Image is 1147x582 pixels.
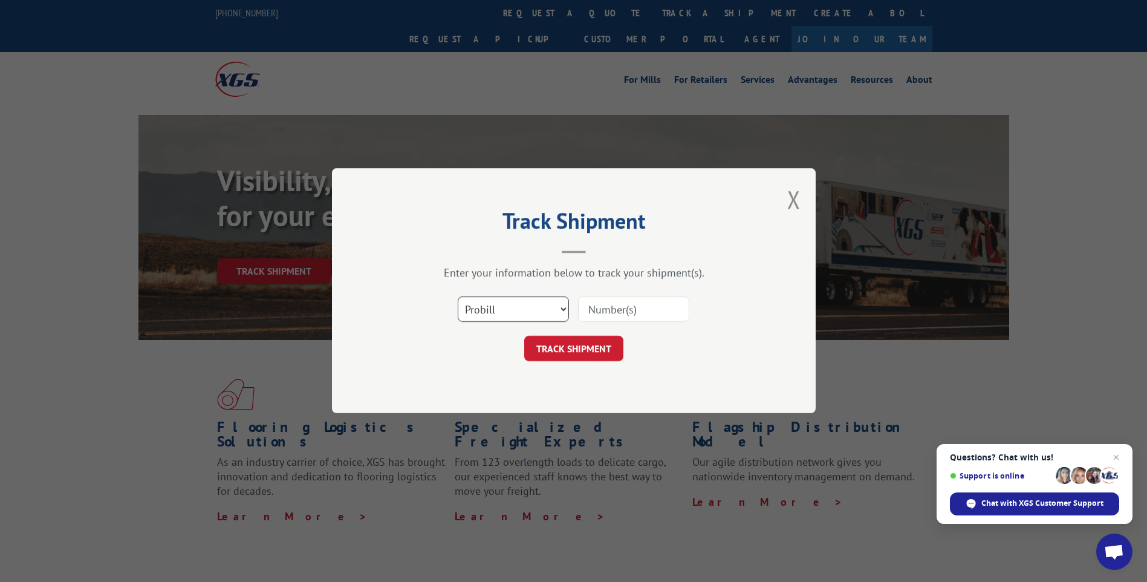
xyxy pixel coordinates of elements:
span: Support is online [950,471,1051,480]
button: TRACK SHIPMENT [524,336,623,362]
h2: Track Shipment [392,212,755,235]
div: Chat with XGS Customer Support [950,492,1119,515]
button: Close modal [787,183,801,215]
span: Close chat [1109,450,1123,465]
div: Open chat [1096,534,1132,570]
div: Enter your information below to track your shipment(s). [392,266,755,280]
span: Questions? Chat with us! [950,453,1119,462]
span: Chat with XGS Customer Support [981,498,1103,509]
input: Number(s) [578,297,689,322]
